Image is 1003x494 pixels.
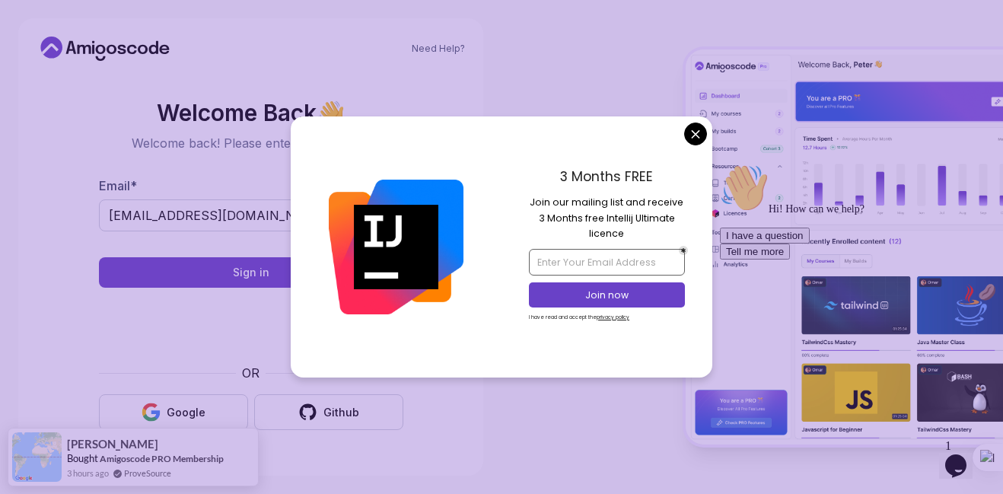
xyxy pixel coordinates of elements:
[939,433,988,479] iframe: chat widget
[233,265,269,280] div: Sign in
[686,49,1003,445] img: Amigoscode Dashboard
[6,46,151,57] span: Hi! How can we help?
[67,438,158,451] span: [PERSON_NAME]
[99,199,403,231] input: Enter your email
[6,86,76,102] button: Tell me more
[12,432,62,482] img: provesource social proof notification image
[67,467,109,480] span: 3 hours ago
[99,134,403,152] p: Welcome back! Please enter your details.
[99,100,403,125] h2: Welcome Back
[99,394,248,430] button: Google
[254,394,403,430] button: Github
[6,6,280,102] div: 👋Hi! How can we help?I have a questionTell me more
[242,364,260,382] p: OR
[412,43,465,55] a: Need Help?
[37,37,174,61] a: Home link
[136,297,366,355] iframe: Widget containing checkbox for hCaptcha security challenge
[100,453,224,464] a: Amigoscode PRO Membership
[124,467,171,480] a: ProveSource
[167,405,205,420] div: Google
[714,158,988,425] iframe: chat widget
[323,405,359,420] div: Github
[99,257,403,288] button: Sign in
[6,6,55,55] img: :wave:
[67,452,98,464] span: Bought
[6,70,96,86] button: I have a question
[317,100,345,126] span: 👋
[99,178,137,193] label: Email *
